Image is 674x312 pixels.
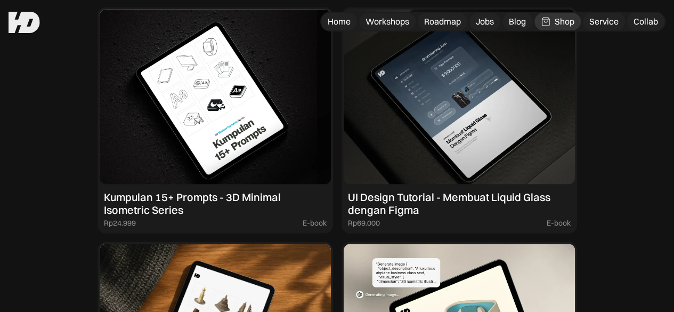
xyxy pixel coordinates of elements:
a: Shop [534,13,581,30]
div: E-book [303,219,327,228]
a: UI Design Tutorial - Membuat Liquid Glass dengan FigmaRp69.000E-book [342,7,577,234]
div: Service [589,16,619,27]
div: Kumpulan 15+ Prompts - 3D Minimal Isometric Series [104,191,327,217]
div: Workshops [366,16,409,27]
div: Shop [555,16,574,27]
a: Home [321,13,357,30]
div: Roadmap [424,16,461,27]
div: Rp69.000 [348,219,380,228]
a: Collab [627,13,664,30]
div: Collab [634,16,658,27]
div: Rp24.999 [104,219,136,228]
div: E-book [547,219,571,228]
a: Kumpulan 15+ Prompts - 3D Minimal Isometric SeriesRp24.999E-book [98,7,333,234]
div: Blog [509,16,526,27]
a: Jobs [469,13,500,30]
a: Roadmap [418,13,467,30]
a: Workshops [359,13,416,30]
div: UI Design Tutorial - Membuat Liquid Glass dengan Figma [348,191,571,217]
a: Blog [502,13,532,30]
div: Jobs [476,16,494,27]
a: Service [583,13,625,30]
div: Home [328,16,351,27]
